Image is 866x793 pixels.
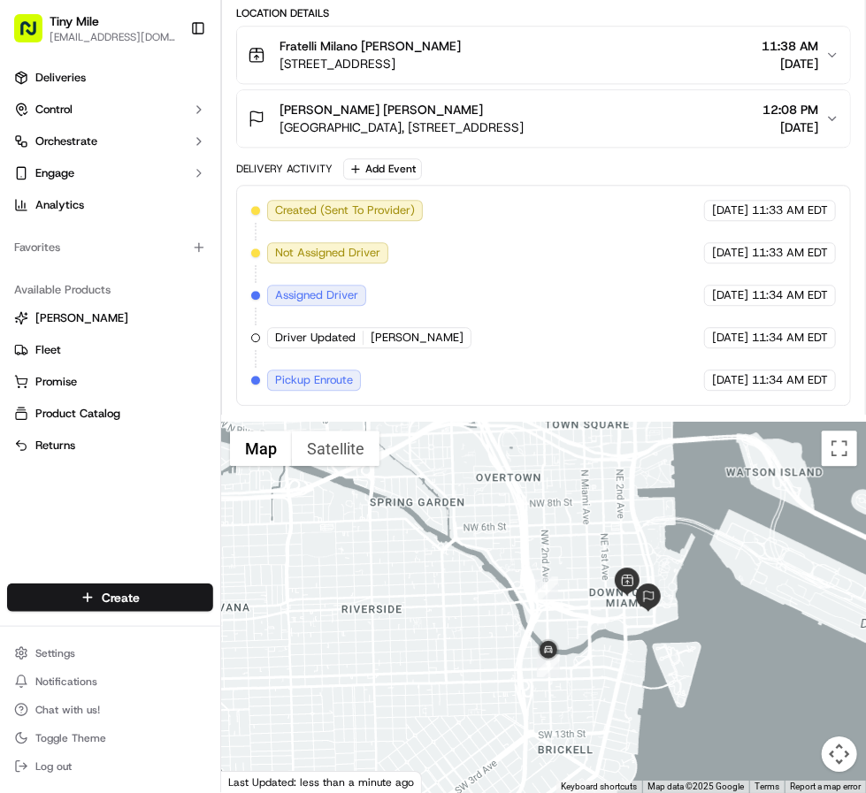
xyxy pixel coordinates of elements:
div: Favorites [7,233,213,262]
span: 11:34 AM EDT [752,372,828,388]
span: Fleet [35,342,61,358]
button: Add Event [343,158,422,179]
button: Notifications [7,669,213,694]
span: Log out [35,759,72,774]
span: 11:38 AM [762,37,818,55]
div: 💻 [149,259,164,273]
span: Driver Updated [275,330,356,346]
span: Create [102,589,140,606]
div: Available Products [7,276,213,304]
a: Fleet [14,342,206,358]
a: Open this area in Google Maps (opens a new window) [226,770,284,793]
button: Settings [7,641,213,666]
button: Promise [7,368,213,396]
span: API Documentation [167,257,284,275]
span: Toggle Theme [35,731,106,745]
a: Analytics [7,191,213,219]
span: Product Catalog [35,406,120,422]
div: 📗 [18,259,32,273]
p: Welcome 👋 [18,72,322,100]
button: Toggle Theme [7,726,213,751]
span: Orchestrate [35,133,97,149]
div: Location Details [236,6,851,20]
button: Show satellite imagery [292,431,379,466]
div: Start new chat [60,170,290,187]
span: Map data ©2025 Google [648,782,744,791]
div: Delivery Activity [236,162,333,176]
a: [PERSON_NAME] [14,310,206,326]
button: Fleet [7,336,213,364]
span: 11:33 AM EDT [752,245,828,261]
span: Settings [35,646,75,660]
a: 📗Knowledge Base [11,250,142,282]
button: Start new chat [301,175,322,196]
a: Returns [14,438,206,454]
button: Map camera controls [822,736,857,772]
span: Returns [35,438,75,454]
span: [DATE] [712,330,748,346]
span: [DATE] [712,202,748,218]
span: [STREET_ADDRESS] [280,55,461,72]
button: Control [7,95,213,124]
button: Engage [7,159,213,187]
a: Report a map error [790,782,861,791]
span: Promise [35,374,77,390]
div: We're available if you need us! [60,187,224,202]
span: [DATE] [762,55,818,72]
span: Assigned Driver [275,287,358,303]
input: Got a question? Start typing here... [46,115,318,133]
a: 💻API Documentation [142,250,291,282]
button: Chat with us! [7,698,213,722]
span: 11:33 AM EDT [752,202,828,218]
button: [PERSON_NAME] [7,304,213,332]
button: Tiny Mile [50,12,99,30]
button: Create [7,583,213,612]
span: Pylon [176,301,214,314]
span: Control [35,102,73,118]
span: [DATE] [712,245,748,261]
button: Product Catalog [7,400,213,428]
a: Deliveries [7,64,213,92]
div: Last Updated: less than a minute ago [221,771,422,793]
img: 1736555255976-a54dd68f-1ca7-489b-9aae-adbdc363a1c4 [18,170,50,202]
span: Pickup Enroute [275,372,353,388]
span: Engage [35,165,74,181]
span: Created (Sent To Provider) [275,202,415,218]
a: Terms (opens in new tab) [755,782,779,791]
button: [EMAIL_ADDRESS][DOMAIN_NAME] [50,30,176,44]
span: 11:34 AM EDT [752,287,828,303]
span: Chat with us! [35,703,100,717]
a: Promise [14,374,206,390]
span: [DATE] [712,372,748,388]
span: [PERSON_NAME] [35,310,128,326]
span: Notifications [35,675,97,689]
span: [DATE] [712,287,748,303]
button: [PERSON_NAME] [PERSON_NAME][GEOGRAPHIC_DATA], [STREET_ADDRESS]12:08 PM[DATE] [237,90,850,147]
button: Show street map [230,431,292,466]
span: [GEOGRAPHIC_DATA], [STREET_ADDRESS] [280,118,524,136]
img: Google [226,770,284,793]
a: Product Catalog [14,406,206,422]
span: [DATE] [763,118,818,136]
span: Not Assigned Driver [275,245,380,261]
span: [PERSON_NAME] [371,330,464,346]
a: Powered byPylon [125,300,214,314]
button: Log out [7,754,213,779]
button: Orchestrate [7,127,213,156]
span: 12:08 PM [763,101,818,118]
span: Fratelli Milano [PERSON_NAME] [280,37,461,55]
button: Keyboard shortcuts [561,781,637,793]
span: Knowledge Base [35,257,135,275]
img: Nash [18,19,53,54]
span: [PERSON_NAME] [PERSON_NAME] [280,101,483,118]
span: Deliveries [35,70,86,86]
button: Returns [7,431,213,460]
span: Analytics [35,197,84,213]
div: 2 [537,654,560,677]
button: Fratelli Milano [PERSON_NAME][STREET_ADDRESS]11:38 AM[DATE] [237,27,850,83]
button: Tiny Mile[EMAIL_ADDRESS][DOMAIN_NAME] [7,7,183,50]
button: Toggle fullscreen view [822,431,857,466]
div: 1 [535,576,558,599]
